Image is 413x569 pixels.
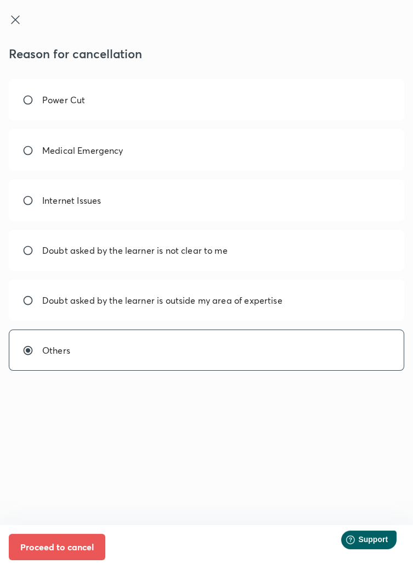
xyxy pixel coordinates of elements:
[9,534,105,560] button: Proceed to cancel
[42,344,70,357] span: Others
[9,46,404,62] h2: Reason for cancellation
[42,144,123,157] span: Medical Emergency
[315,526,401,557] iframe: Help widget launcher
[42,194,101,207] span: Internet Issues
[42,244,228,257] span: Doubt asked by the learner is not clear to me
[42,93,85,107] span: Power Cut
[42,294,282,307] span: Doubt asked by the learner is outside my area of expertise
